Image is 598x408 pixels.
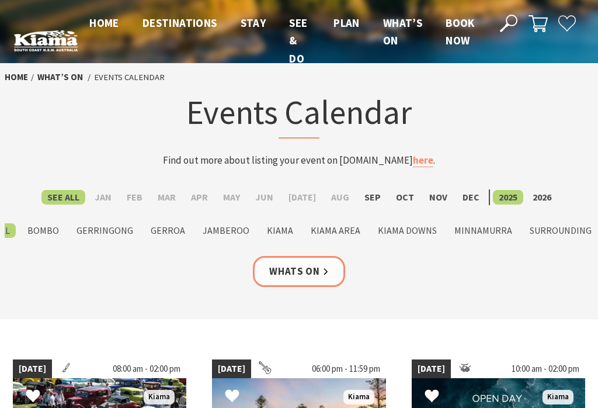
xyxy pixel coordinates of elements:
label: Kiama Area [305,223,366,238]
span: Home [89,16,119,30]
span: 06:00 pm - 11:59 pm [306,359,386,378]
label: Jamberoo [197,223,255,238]
p: Find out more about listing your event on [DOMAIN_NAME] . [105,153,494,168]
label: Nov [423,190,453,205]
span: Book now [446,16,475,47]
label: Oct [390,190,420,205]
label: Jun [249,190,279,205]
span: Destinations [142,16,217,30]
label: Jan [89,190,117,205]
span: [DATE] [13,359,52,378]
label: [DATE] [283,190,322,205]
label: May [217,190,246,205]
label: See All [41,190,85,205]
span: 10:00 am - 02:00 pm [506,359,585,378]
span: Kiama [144,390,175,404]
span: [DATE] [212,359,251,378]
label: Minnamurra [448,223,518,238]
nav: Main Menu [78,14,486,67]
span: [DATE] [412,359,451,378]
label: Aug [325,190,355,205]
label: 2025 [493,190,523,205]
label: Bombo [22,223,65,238]
a: Whats On [253,256,345,287]
span: Stay [241,16,266,30]
span: Kiama [343,390,374,404]
label: Sep [359,190,387,205]
label: Gerroa [145,223,191,238]
label: Apr [185,190,214,205]
a: here [413,154,433,167]
span: See & Do [289,16,307,65]
span: What’s On [383,16,422,47]
span: Plan [333,16,360,30]
label: Kiama [261,223,299,238]
h1: Events Calendar [105,91,494,139]
label: Kiama Downs [372,223,443,238]
label: Feb [121,190,148,205]
span: Kiama [543,390,573,404]
span: 08:00 am - 02:00 pm [107,359,186,378]
label: 2026 [527,190,557,205]
label: Dec [457,190,485,205]
img: Kiama Logo [14,30,78,52]
label: Mar [152,190,182,205]
label: Gerringong [71,223,139,238]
